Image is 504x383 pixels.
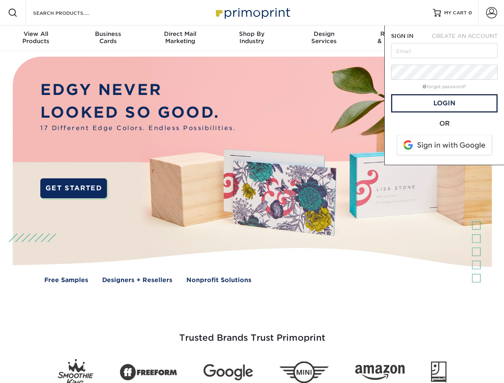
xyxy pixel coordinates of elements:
a: BusinessCards [72,26,144,51]
span: Design [288,30,360,38]
img: Goodwill [431,361,447,383]
a: GET STARTED [40,178,107,198]
span: SIGN IN [391,33,413,39]
iframe: Google Customer Reviews [2,359,68,380]
a: Login [391,94,498,113]
span: Shop By [216,30,288,38]
img: Google [204,364,253,381]
div: Cards [72,30,144,45]
div: OR [391,119,498,128]
a: DesignServices [288,26,360,51]
input: SEARCH PRODUCTS..... [32,8,110,18]
a: forgot password? [423,84,466,89]
a: Nonprofit Solutions [186,276,251,285]
a: Designers + Resellers [102,276,172,285]
a: Direct MailMarketing [144,26,216,51]
img: Primoprint [212,4,292,21]
p: EDGY NEVER [40,79,236,101]
h3: Trusted Brands Trust Primoprint [19,314,486,353]
div: & Templates [360,30,432,45]
span: Direct Mail [144,30,216,38]
a: Free Samples [44,276,88,285]
a: Shop ByIndustry [216,26,288,51]
span: 17 Different Edge Colors. Endless Possibilities. [40,124,236,133]
span: 0 [468,10,472,16]
span: Business [72,30,144,38]
span: CREATE AN ACCOUNT [432,33,498,39]
div: Services [288,30,360,45]
div: Industry [216,30,288,45]
input: Email [391,43,498,58]
p: LOOKED SO GOOD. [40,101,236,124]
span: MY CART [444,10,467,16]
span: Resources [360,30,432,38]
div: Marketing [144,30,216,45]
img: Amazon [355,365,405,380]
a: Resources& Templates [360,26,432,51]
